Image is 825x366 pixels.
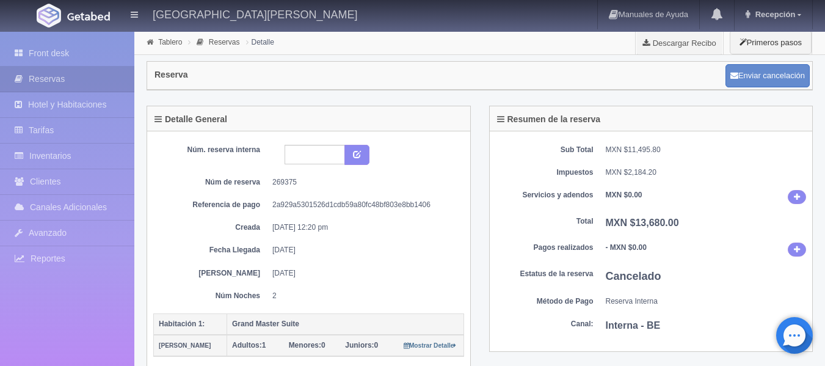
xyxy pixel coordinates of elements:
[606,191,642,199] b: MXN $0.00
[162,268,260,279] dt: [PERSON_NAME]
[158,38,182,46] a: Tablero
[37,4,61,27] img: Getabed
[496,145,594,155] dt: Sub Total
[159,342,211,349] small: [PERSON_NAME]
[345,341,378,350] span: 0
[496,190,594,200] dt: Servicios y adendos
[154,115,227,124] h4: Detalle General
[496,216,594,227] dt: Total
[606,296,807,307] dd: Reserva Interna
[162,145,260,155] dt: Núm. reserva interna
[272,291,455,301] dd: 2
[725,64,810,87] button: Enviar cancelación
[162,222,260,233] dt: Creada
[606,167,807,178] dd: MXN $2,184.20
[289,341,325,350] span: 0
[227,313,464,335] th: Grand Master Suite
[154,70,188,79] h4: Reserva
[404,341,457,350] a: Mostrar Detalle
[496,243,594,253] dt: Pagos realizados
[162,177,260,188] dt: Núm de reserva
[243,36,277,48] li: Detalle
[159,320,205,328] b: Habitación 1:
[497,115,601,124] h4: Resumen de la reserva
[272,222,455,233] dd: [DATE] 12:20 pm
[404,342,457,349] small: Mostrar Detalle
[636,31,723,55] a: Descargar Recibo
[162,200,260,210] dt: Referencia de pago
[272,200,455,210] dd: 2a929a5301526d1cdb59a80fc48bf803e8bb1406
[162,291,260,301] dt: Núm Noches
[272,177,455,188] dd: 269375
[289,341,321,350] strong: Menores:
[496,167,594,178] dt: Impuestos
[496,296,594,307] dt: Método de Pago
[606,320,661,331] b: Interna - BE
[606,243,647,252] b: - MXN $0.00
[606,218,679,228] b: MXN $13,680.00
[232,341,266,350] span: 1
[232,341,262,350] strong: Adultos:
[752,10,796,19] span: Recepción
[606,145,807,155] dd: MXN $11,495.80
[496,269,594,279] dt: Estatus de la reserva
[272,245,455,255] dd: [DATE]
[496,319,594,329] dt: Canal:
[345,341,374,350] strong: Juniors:
[209,38,240,46] a: Reservas
[606,270,661,282] b: Cancelado
[162,245,260,255] dt: Fecha Llegada
[67,12,110,21] img: Getabed
[730,31,812,54] button: Primeros pasos
[272,268,455,279] dd: [DATE]
[153,6,357,21] h4: [GEOGRAPHIC_DATA][PERSON_NAME]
